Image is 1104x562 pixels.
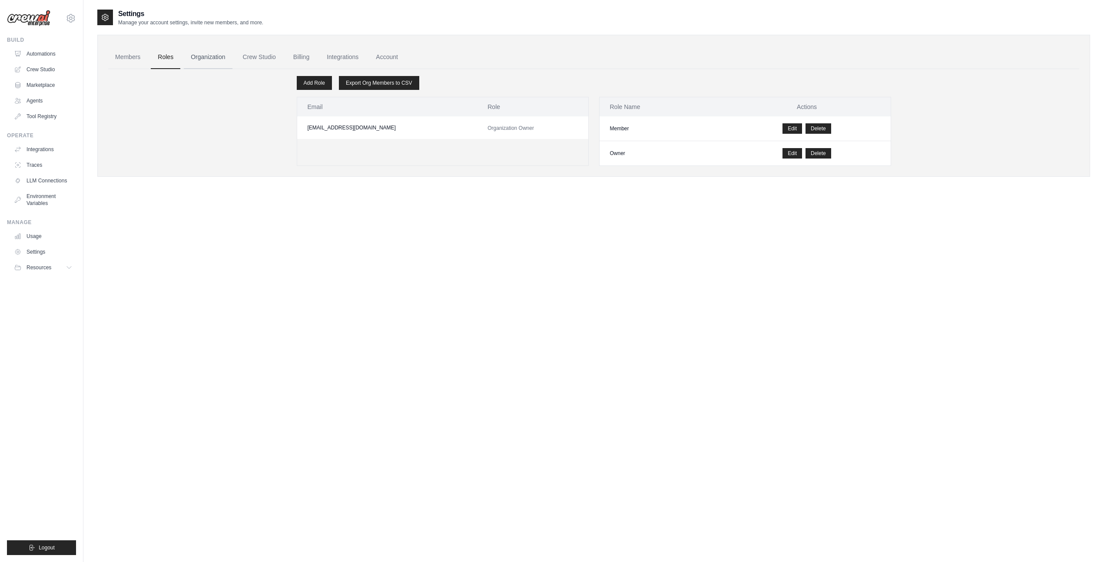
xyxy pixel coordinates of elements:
a: Add Role [297,76,332,90]
a: Settings [10,245,76,259]
span: Organization Owner [487,125,534,131]
th: Email [297,97,477,116]
a: Usage [10,229,76,243]
a: Agents [10,94,76,108]
a: Edit [782,148,802,159]
a: Account [369,46,405,69]
th: Role [477,97,588,116]
td: [EMAIL_ADDRESS][DOMAIN_NAME] [297,116,477,139]
button: Delete [806,123,831,134]
a: Billing [286,46,316,69]
a: Edit [782,123,802,134]
a: Traces [10,158,76,172]
a: Export Org Members to CSV [339,76,419,90]
th: Actions [723,97,891,116]
a: LLM Connections [10,174,76,188]
div: Operate [7,132,76,139]
a: Integrations [320,46,365,69]
a: Roles [151,46,180,69]
button: Delete [806,148,831,159]
h2: Settings [118,9,263,19]
div: Manage [7,219,76,226]
span: Resources [27,264,51,271]
td: Owner [600,141,723,166]
td: Member [600,116,723,141]
a: Tool Registry [10,109,76,123]
a: Organization [184,46,232,69]
div: Build [7,36,76,43]
a: Integrations [10,142,76,156]
p: Manage your account settings, invite new members, and more. [118,19,263,26]
a: Crew Studio [10,63,76,76]
button: Logout [7,540,76,555]
a: Automations [10,47,76,61]
button: Resources [10,261,76,274]
span: Logout [39,544,55,551]
a: Crew Studio [236,46,283,69]
a: Marketplace [10,78,76,92]
a: Environment Variables [10,189,76,210]
th: Role Name [600,97,723,116]
a: Members [108,46,147,69]
img: Logo [7,10,50,26]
